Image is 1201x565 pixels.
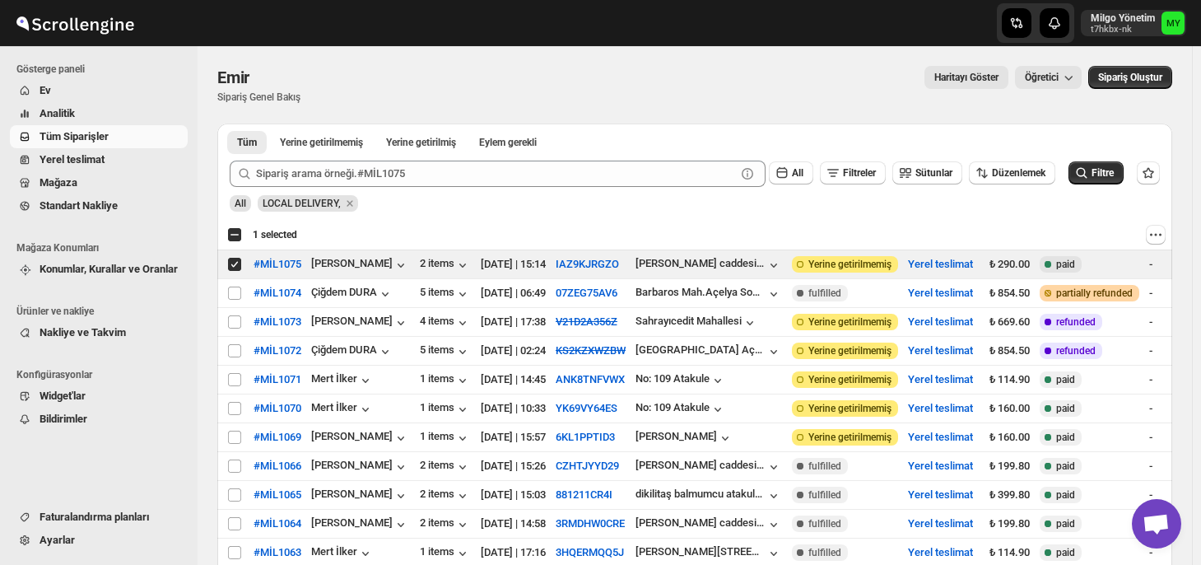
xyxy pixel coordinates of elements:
button: Konumlar, Kurallar ve Oranlar [10,258,188,281]
span: 1 selected [253,228,297,241]
button: Analitik [10,102,188,125]
span: Yerine getirilmemiş [808,402,891,415]
div: [DATE] | 15:57 [481,429,546,446]
button: Sütunlar [892,161,962,184]
button: Actions [1146,225,1166,245]
button: Yerel teslimat [908,517,973,530]
span: Gösterge paneli [16,63,189,76]
span: #MİL1069 [254,429,301,446]
span: Standart Nakliye [40,199,118,212]
button: Yerel teslimat [908,488,973,501]
button: Faturalandırma planları [10,506,188,529]
button: Çiğdem DURA [311,343,393,360]
p: Sipariş Genel Bakış [217,91,300,104]
span: #MİL1073 [254,314,301,330]
button: [PERSON_NAME] [311,430,409,446]
div: [PERSON_NAME] [635,430,717,442]
button: [PERSON_NAME] [635,430,733,446]
span: Tüm [237,136,257,149]
button: #MİL1064 [244,511,311,537]
span: refunded [1056,315,1096,329]
button: 2 items [420,488,471,504]
span: Emir [217,68,249,87]
span: Yerine getirilmemiş [808,315,891,329]
button: [PERSON_NAME] [311,516,409,533]
span: paid [1056,517,1075,530]
span: fulfilled [808,517,841,530]
span: paid [1056,258,1075,271]
button: Öğretici [1015,66,1082,89]
button: [PERSON_NAME] caddesi no 79 ulus [635,257,782,273]
span: partially refunded [1056,287,1133,300]
button: Yerel teslimat [908,460,973,472]
button: Remove [342,196,357,211]
button: CZHTJYYD29 [556,460,619,472]
span: Yerine getirilmemiş [808,431,891,444]
button: No: 109 Atakule [635,372,726,389]
div: [DATE] | 02:24 [481,343,546,359]
div: No: 109 Atakule [635,372,710,385]
span: Ürünler ve nakliye [16,305,189,318]
div: ₺ 160.00 [989,400,1030,417]
button: 5 items [420,286,471,302]
button: [PERSON_NAME] [311,257,409,273]
span: #MİL1070 [254,400,301,417]
div: [GEOGRAPHIC_DATA] Açelya Sokak Ağaoğlu Moontown Sitesi A1-2 Blok D:8 [635,343,766,356]
button: #MİL1071 [244,367,311,393]
div: ₺ 114.90 [989,544,1030,561]
div: ₺ 669.60 [989,314,1030,330]
button: [PERSON_NAME] caddesi no 79 ulus [635,516,782,533]
div: ₺ 854.50 [989,285,1030,301]
span: Yerine getirilmemiş [808,373,891,386]
div: ₺ 290.00 [989,256,1030,273]
button: Düzenlemek [969,161,1055,184]
span: fulfilled [808,287,841,300]
div: [DATE] | 15:26 [481,458,546,474]
p: t7hkbx-nk [1091,25,1155,35]
button: Create custom order [1088,66,1172,89]
span: #MİL1075 [254,256,301,273]
div: 1 items [420,401,471,418]
button: 881211CR4I [556,488,612,501]
button: Yerel teslimat [908,373,973,385]
span: Eylem gerekli [479,136,537,149]
button: #MİL1065 [244,482,311,508]
span: Yerine getirilmemiş [808,258,891,271]
input: Sipariş arama örneği.#MİL1075 [256,161,736,187]
span: fulfilled [808,460,841,473]
button: #MİL1075 [244,251,311,278]
button: [PERSON_NAME][STREET_ADDRESS][PERSON_NAME] [635,545,782,562]
button: Filtreler [820,161,886,184]
img: ScrollEngine [13,2,137,44]
p: Milgo Yönetim [1091,12,1155,25]
button: Ayarlar [10,529,188,552]
button: Sahrayıcedit Mahallesi [635,315,758,331]
button: #MİL1070 [244,395,311,422]
div: [DATE] | 15:14 [481,256,546,273]
button: KS2KZXWZBW [556,344,626,357]
button: All [769,161,813,184]
span: fulfilled [808,546,841,559]
button: Map action label [924,66,1008,89]
span: Haritayı Göster [934,71,999,84]
button: YK69VY64ES [556,402,617,414]
div: ₺ 114.90 [989,371,1030,388]
span: paid [1056,402,1075,415]
span: Milgo Yönetim [1161,12,1185,35]
span: #MİL1072 [254,343,301,359]
button: Yerel teslimat [908,546,973,558]
div: [DATE] | 17:16 [481,544,546,561]
button: ANK8TNFVWX [556,373,625,385]
span: Düzenlemek [992,167,1045,179]
div: Açık sohbet [1132,499,1181,549]
div: Mert İlker [311,372,374,389]
button: [PERSON_NAME] caddesi no 79 ulus [635,459,782,475]
button: 1 items [420,430,471,446]
button: #MİL1066 [244,453,311,479]
button: Yerel teslimat [908,431,973,443]
span: Sipariş Oluştur [1098,71,1162,84]
span: Tüm Siparişler [40,130,109,142]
